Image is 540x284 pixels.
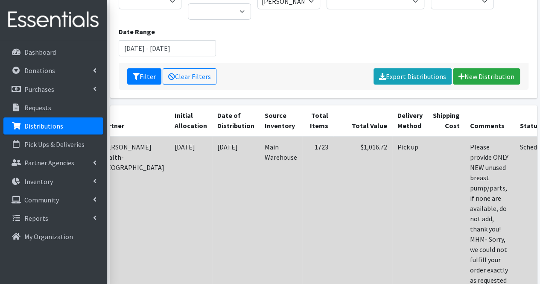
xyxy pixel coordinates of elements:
[24,85,54,94] p: Purchases
[3,99,103,116] a: Requests
[3,6,103,34] img: HumanEssentials
[24,232,73,241] p: My Organization
[24,140,85,149] p: Pick Ups & Deliveries
[24,103,51,112] p: Requests
[212,105,260,136] th: Date of Distribution
[333,105,392,136] th: Total Value
[3,62,103,79] a: Donations
[96,105,169,136] th: Partner
[3,210,103,227] a: Reports
[24,177,53,186] p: Inventory
[3,191,103,208] a: Community
[127,68,161,85] button: Filter
[3,117,103,135] a: Distributions
[428,105,465,136] th: Shipping Cost
[465,105,515,136] th: Comments
[119,40,216,56] input: January 1, 2011 - December 31, 2011
[24,214,48,223] p: Reports
[24,158,74,167] p: Partner Agencies
[392,105,428,136] th: Delivery Method
[169,105,212,136] th: Initial Allocation
[453,68,520,85] a: New Distribution
[119,26,155,37] label: Date Range
[163,68,216,85] a: Clear Filters
[302,105,333,136] th: Total Items
[24,48,56,56] p: Dashboard
[24,66,55,75] p: Donations
[3,136,103,153] a: Pick Ups & Deliveries
[3,81,103,98] a: Purchases
[3,44,103,61] a: Dashboard
[24,122,63,130] p: Distributions
[260,105,302,136] th: Source Inventory
[3,173,103,190] a: Inventory
[374,68,452,85] a: Export Distributions
[3,154,103,171] a: Partner Agencies
[24,196,59,204] p: Community
[3,228,103,245] a: My Organization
